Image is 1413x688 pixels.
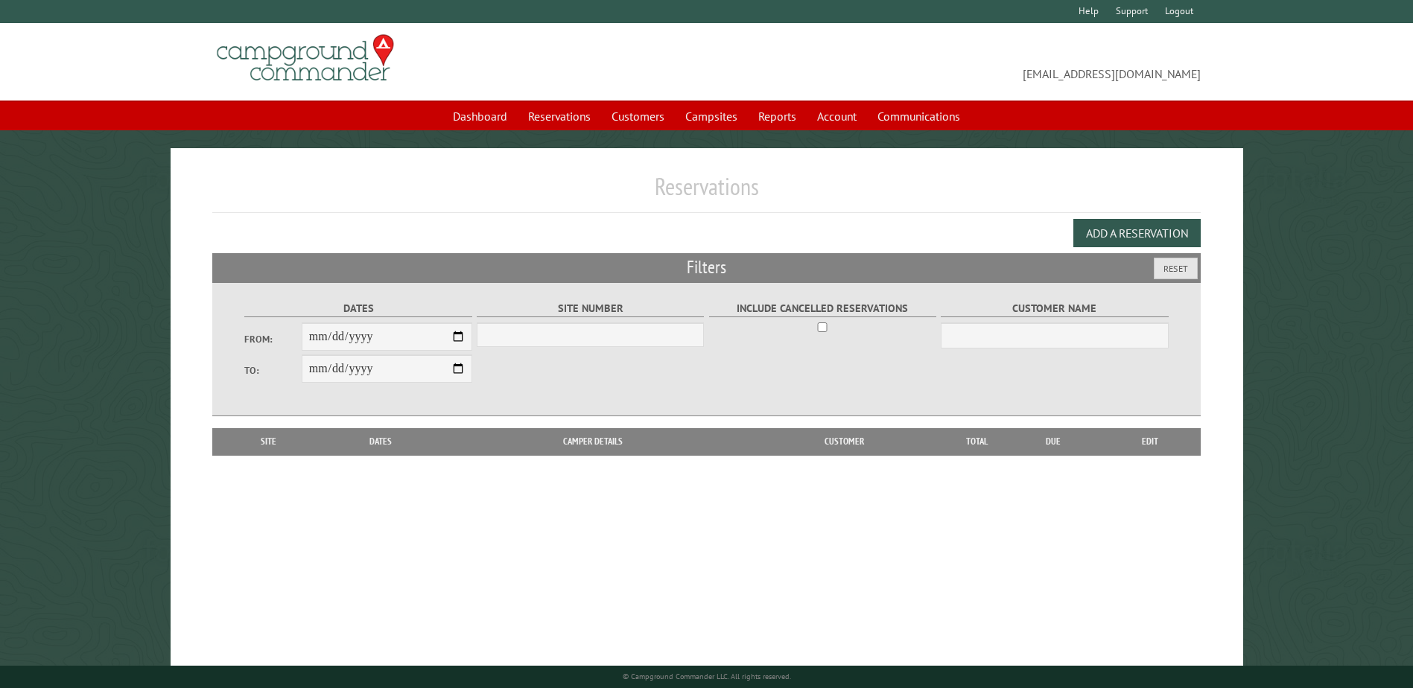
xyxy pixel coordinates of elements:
[1154,258,1198,279] button: Reset
[623,672,791,681] small: © Campground Commander LLC. All rights reserved.
[603,102,673,130] a: Customers
[212,253,1200,281] h2: Filters
[244,300,471,317] label: Dates
[212,172,1200,213] h1: Reservations
[707,41,1201,83] span: [EMAIL_ADDRESS][DOMAIN_NAME]
[244,363,301,378] label: To:
[519,102,600,130] a: Reservations
[941,300,1168,317] label: Customer Name
[676,102,746,130] a: Campsites
[808,102,866,130] a: Account
[445,428,741,455] th: Camper Details
[1006,428,1100,455] th: Due
[317,428,445,455] th: Dates
[477,300,704,317] label: Site Number
[244,332,301,346] label: From:
[709,300,936,317] label: Include Cancelled Reservations
[1073,219,1201,247] button: Add a Reservation
[220,428,317,455] th: Site
[741,428,947,455] th: Customer
[947,428,1006,455] th: Total
[869,102,969,130] a: Communications
[444,102,516,130] a: Dashboard
[212,29,399,87] img: Campground Commander
[749,102,805,130] a: Reports
[1100,428,1201,455] th: Edit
